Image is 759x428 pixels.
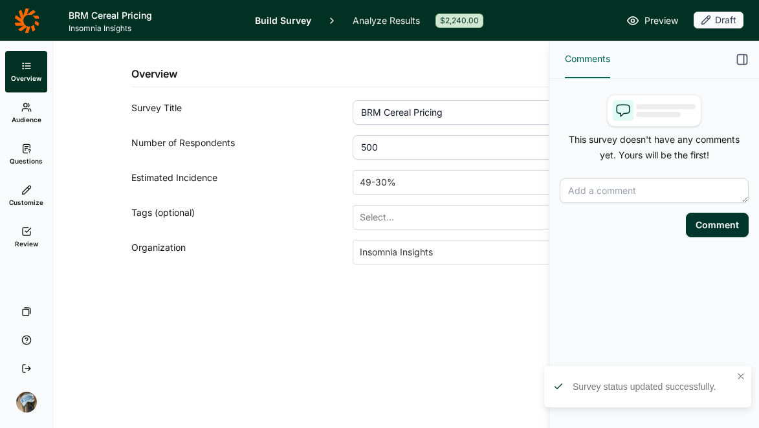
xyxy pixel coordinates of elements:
[5,134,47,175] a: Questions
[5,51,47,92] a: Overview
[626,13,678,28] a: Preview
[694,12,743,28] div: Draft
[644,13,678,28] span: Preview
[573,380,732,393] div: Survey status updated successfully.
[69,8,239,23] h1: BRM Cereal Pricing
[565,41,610,78] button: Comments
[12,115,41,124] span: Audience
[560,132,749,163] p: This survey doesn't have any comments yet. Yours will be the first!
[131,240,353,264] div: Organization
[131,205,353,230] div: Tags (optional)
[16,392,37,412] img: ocn8z7iqvmiiaveqkfqd.png
[131,135,353,160] div: Number of Respondents
[353,135,648,160] input: 1000
[15,239,38,248] span: Review
[565,51,610,67] span: Comments
[131,66,177,81] h2: Overview
[435,14,483,28] div: $2,240.00
[353,100,648,125] input: ex: Package testing study
[5,217,47,258] a: Review
[131,100,353,125] div: Survey Title
[131,170,353,195] div: Estimated Incidence
[694,12,743,30] button: Draft
[69,23,239,34] span: Insomnia Insights
[9,198,43,207] span: Customize
[5,175,47,217] a: Customize
[10,156,43,166] span: Questions
[11,74,41,83] span: Overview
[5,92,47,134] a: Audience
[686,213,749,237] button: Comment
